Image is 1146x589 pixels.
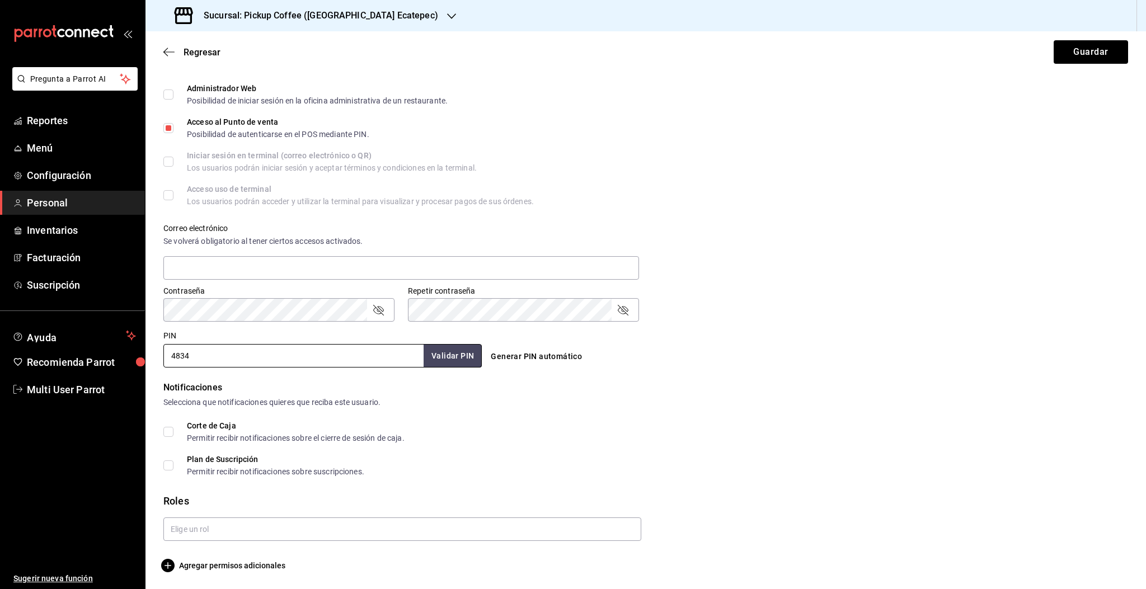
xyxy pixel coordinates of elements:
[163,47,220,58] button: Regresar
[8,81,138,93] a: Pregunta a Parrot AI
[486,346,586,367] button: Generar PIN automático
[187,152,477,159] div: Iniciar sesión en terminal (correo electrónico o QR)
[27,113,136,128] span: Reportes
[187,455,364,463] div: Plan de Suscripción
[408,287,639,295] label: Repetir contraseña
[30,73,120,85] span: Pregunta a Parrot AI
[187,97,448,105] div: Posibilidad de iniciar sesión en la oficina administrativa de un restaurante.
[163,332,176,340] label: PIN
[27,277,136,293] span: Suscripción
[163,344,424,367] input: 3 a 6 dígitos
[187,422,405,430] div: Corte de Caja
[372,303,385,317] button: passwordField
[184,47,220,58] span: Regresar
[163,224,639,232] label: Correo electrónico
[27,355,136,370] span: Recomienda Parrot
[187,185,534,193] div: Acceso uso de terminal
[187,164,477,172] div: Los usuarios podrán iniciar sesión y aceptar términos y condiciones en la terminal.
[163,235,639,247] div: Se volverá obligatorio al tener ciertos accesos activados.
[1054,40,1128,64] button: Guardar
[27,250,136,265] span: Facturación
[163,559,285,572] button: Agregar permisos adicionales
[424,345,482,367] button: Validar PIN
[12,67,138,91] button: Pregunta a Parrot AI
[27,382,136,397] span: Multi User Parrot
[13,573,136,585] span: Sugerir nueva función
[27,329,121,342] span: Ayuda
[187,130,369,138] div: Posibilidad de autenticarse en el POS mediante PIN.
[27,168,136,183] span: Configuración
[163,397,1128,408] div: Selecciona que notificaciones quieres que reciba este usuario.
[27,140,136,156] span: Menú
[187,434,405,442] div: Permitir recibir notificaciones sobre el cierre de sesión de caja.
[163,287,394,295] label: Contraseña
[27,223,136,238] span: Inventarios
[27,195,136,210] span: Personal
[187,84,448,92] div: Administrador Web
[616,303,630,317] button: passwordField
[163,381,1128,394] div: Notificaciones
[187,118,369,126] div: Acceso al Punto de venta
[163,493,1128,508] div: Roles
[187,468,364,475] div: Permitir recibir notificaciones sobre suscripciones.
[195,9,438,22] h3: Sucursal: Pickup Coffee ([GEOGRAPHIC_DATA] Ecatepec)
[187,197,534,205] div: Los usuarios podrán acceder y utilizar la terminal para visualizar y procesar pagos de sus órdenes.
[163,517,641,541] input: Elige un rol
[123,29,132,38] button: open_drawer_menu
